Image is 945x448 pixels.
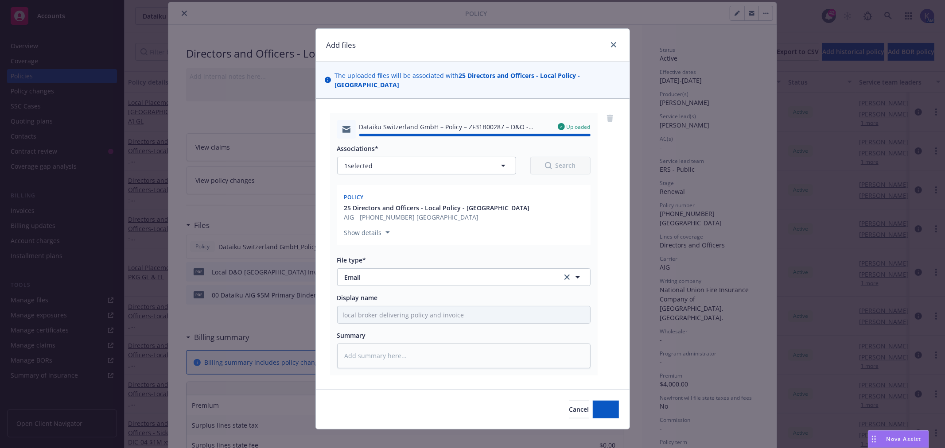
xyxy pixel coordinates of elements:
span: File type* [337,256,366,264]
div: Drag to move [868,431,879,448]
span: Email [345,273,550,282]
span: Display name [337,294,378,302]
button: Emailclear selection [337,268,591,286]
a: clear selection [562,272,572,282]
button: Show details [341,227,393,238]
input: Add display name here... [338,306,590,323]
button: Nova Assist [868,430,929,448]
span: Nova Assist [887,435,922,443]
